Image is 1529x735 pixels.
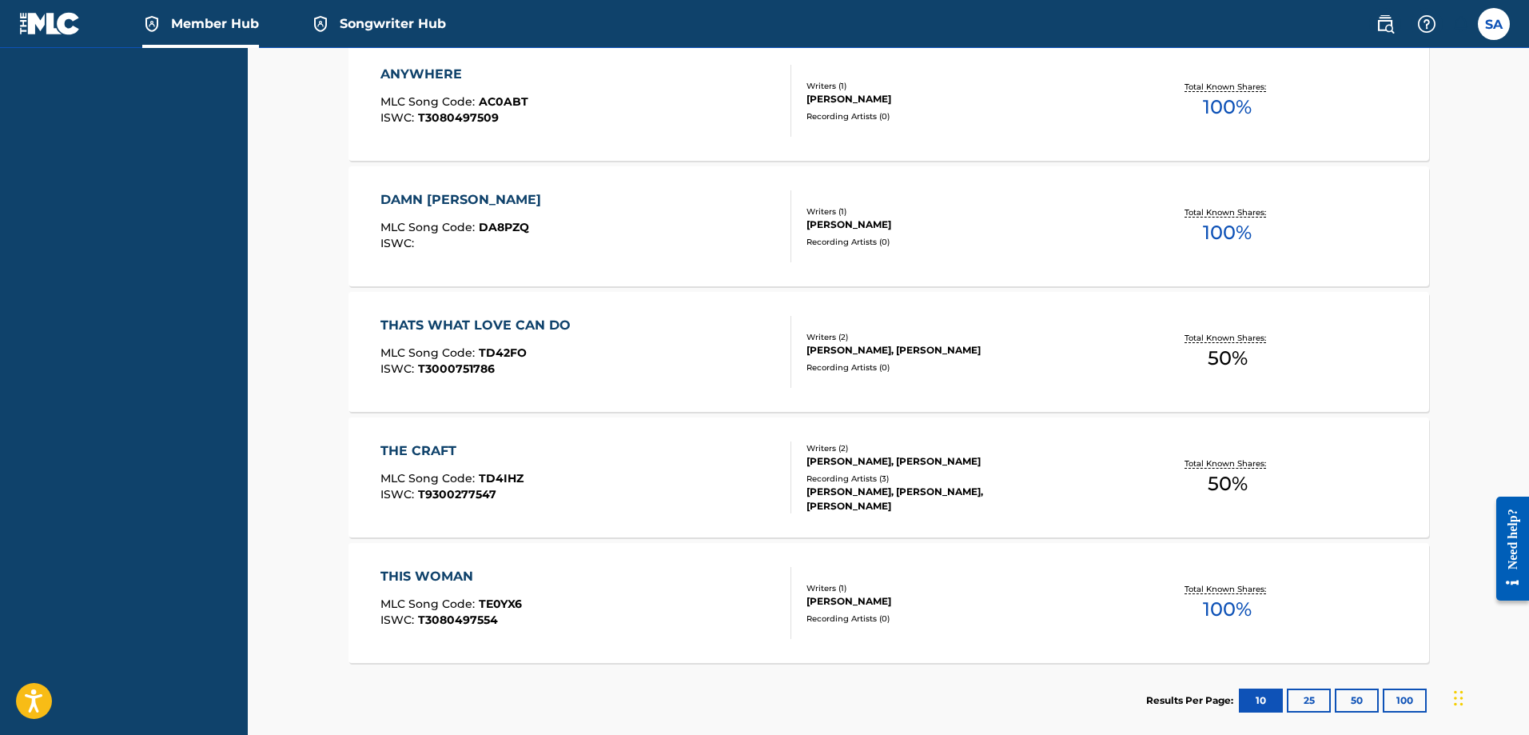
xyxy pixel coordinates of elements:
[806,582,1048,594] div: Writers ( 1 )
[380,236,418,250] span: ISWC :
[380,441,524,461] div: THE CRAFT
[1185,332,1270,344] p: Total Known Shares:
[1383,689,1427,713] button: 100
[1208,344,1248,373] span: 50 %
[806,206,1048,218] div: Writers ( 1 )
[806,442,1048,454] div: Writers ( 2 )
[806,362,1048,373] div: Recording Artists ( 0 )
[142,14,161,34] img: Top Rightsholder
[1203,595,1252,624] span: 100 %
[806,343,1048,358] div: [PERSON_NAME], [PERSON_NAME]
[1185,457,1270,469] p: Total Known Shares:
[380,65,528,84] div: ANYWHERE
[1376,14,1395,34] img: search
[479,471,524,485] span: TD4IHZ
[348,417,1429,537] a: THE CRAFTMLC Song Code:TD4IHZISWC:T9300277547Writers (2)[PERSON_NAME], [PERSON_NAME]Recording Art...
[1454,674,1463,722] div: Drag
[806,473,1048,485] div: Recording Artists ( 3 )
[806,236,1048,248] div: Recording Artists ( 0 )
[1411,8,1443,40] div: Help
[1478,8,1510,40] div: User Menu
[1452,16,1468,32] div: Notifications
[806,110,1048,122] div: Recording Artists ( 0 )
[418,487,496,501] span: T9300277547
[479,94,528,109] span: AC0ABT
[418,613,498,627] span: T3080497554
[1239,689,1283,713] button: 10
[1449,658,1529,735] iframe: Chat Widget
[348,166,1429,286] a: DAMN [PERSON_NAME]MLC Song Code:DA8PZQISWC:Writers (1)[PERSON_NAME]Recording Artists (0)Total Kno...
[1146,693,1237,708] p: Results Per Page:
[1203,218,1252,247] span: 100 %
[806,92,1048,106] div: [PERSON_NAME]
[418,110,499,125] span: T3080497509
[1484,485,1529,613] iframe: Resource Center
[806,331,1048,343] div: Writers ( 2 )
[380,220,479,234] span: MLC Song Code :
[806,218,1048,232] div: [PERSON_NAME]
[806,613,1048,625] div: Recording Artists ( 0 )
[380,346,479,360] span: MLC Song Code :
[380,362,418,376] span: ISWC :
[418,362,495,376] span: T3000751786
[348,292,1429,412] a: THATS WHAT LOVE CAN DOMLC Song Code:TD42FOISWC:T3000751786Writers (2)[PERSON_NAME], [PERSON_NAME]...
[806,594,1048,609] div: [PERSON_NAME]
[479,346,527,360] span: TD42FO
[380,471,479,485] span: MLC Song Code :
[806,454,1048,469] div: [PERSON_NAME], [PERSON_NAME]
[171,14,259,33] span: Member Hub
[348,41,1429,161] a: ANYWHEREMLC Song Code:AC0ABTISWC:T3080497509Writers (1)[PERSON_NAME]Recording Artists (0)Total Kn...
[806,80,1048,92] div: Writers ( 1 )
[1417,14,1436,34] img: help
[19,12,81,35] img: MLC Logo
[380,567,522,586] div: THIS WOMAN
[1287,689,1331,713] button: 25
[1203,93,1252,122] span: 100 %
[806,485,1048,513] div: [PERSON_NAME], [PERSON_NAME], [PERSON_NAME]
[1185,206,1270,218] p: Total Known Shares:
[380,94,479,109] span: MLC Song Code :
[380,316,579,335] div: THATS WHAT LOVE CAN DO
[1185,583,1270,595] p: Total Known Shares:
[380,190,549,210] div: DAMN [PERSON_NAME]
[479,597,522,611] span: TE0YX6
[380,613,418,627] span: ISWC :
[479,220,529,234] span: DA8PZQ
[348,543,1429,663] a: THIS WOMANMLC Song Code:TE0YX6ISWC:T3080497554Writers (1)[PERSON_NAME]Recording Artists (0)Total ...
[340,14,446,33] span: Songwriter Hub
[1369,8,1401,40] a: Public Search
[1185,81,1270,93] p: Total Known Shares:
[1335,689,1379,713] button: 50
[1208,469,1248,498] span: 50 %
[311,14,330,34] img: Top Rightsholder
[380,487,418,501] span: ISWC :
[380,110,418,125] span: ISWC :
[380,597,479,611] span: MLC Song Code :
